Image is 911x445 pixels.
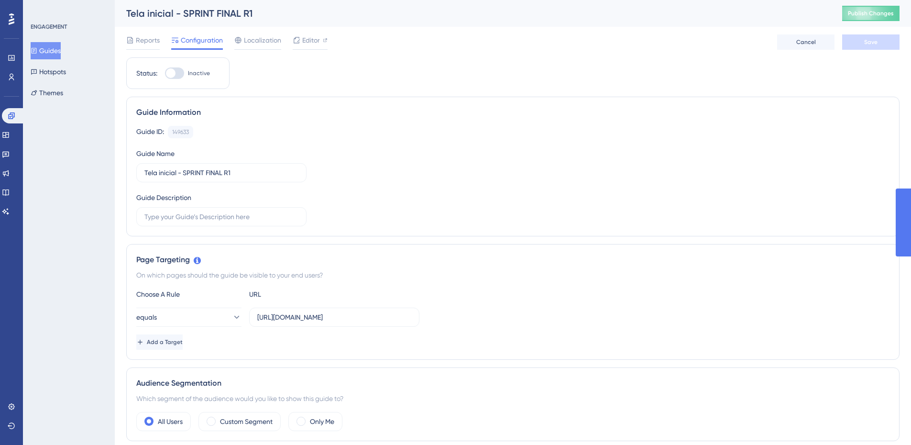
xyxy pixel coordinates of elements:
div: URL [249,289,354,300]
iframe: UserGuiding AI Assistant Launcher [871,407,900,436]
button: Publish Changes [842,6,900,21]
label: Only Me [310,416,334,427]
div: Guide Information [136,107,889,118]
button: Cancel [777,34,834,50]
span: equals [136,311,157,323]
div: Audience Segmentation [136,378,889,389]
input: Type your Guide’s Name here [144,167,298,178]
span: Save [864,38,878,46]
span: Cancel [796,38,816,46]
button: Themes [31,84,63,101]
span: Reports [136,34,160,46]
span: Localization [244,34,281,46]
span: Inactive [188,69,210,77]
div: Guide Name [136,148,175,159]
div: ENGAGEMENT [31,23,67,31]
div: Choose A Rule [136,289,241,300]
div: Which segment of the audience would you like to show this guide to? [136,393,889,404]
button: Hotspots [31,63,66,80]
span: Editor [302,34,320,46]
div: On which pages should the guide be visible to your end users? [136,269,889,281]
div: Guide ID: [136,126,164,138]
span: Add a Target [147,338,183,346]
div: Tela inicial - SPRINT FINAL R1 [126,7,818,20]
div: Page Targeting [136,254,889,266]
div: Guide Description [136,192,191,203]
input: yourwebsite.com/path [257,312,411,323]
span: Configuration [181,34,223,46]
input: Type your Guide’s Description here [144,211,298,222]
span: Publish Changes [848,10,894,17]
div: Status: [136,67,157,79]
button: Add a Target [136,334,183,350]
button: Save [842,34,900,50]
button: equals [136,308,241,327]
button: Guides [31,42,61,59]
label: Custom Segment [220,416,273,427]
label: All Users [158,416,183,427]
div: 149633 [172,128,189,136]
